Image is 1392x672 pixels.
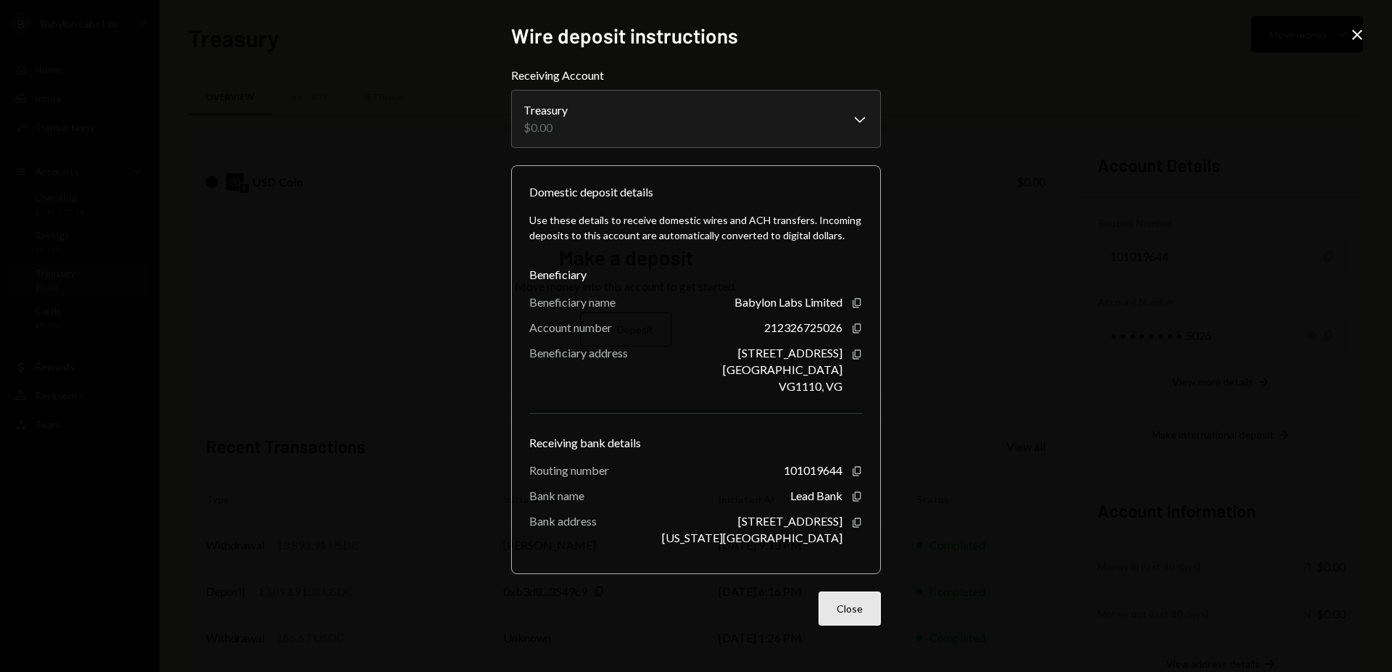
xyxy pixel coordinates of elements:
[511,22,881,50] h2: Wire deposit instructions
[511,67,881,84] label: Receiving Account
[790,489,842,502] div: Lead Bank
[738,514,842,528] div: [STREET_ADDRESS]
[529,463,609,477] div: Routing number
[764,320,842,334] div: 212326725026
[738,346,842,360] div: [STREET_ADDRESS]
[529,295,616,309] div: Beneficiary name
[784,463,842,477] div: 101019644
[779,379,842,393] div: VG1110, VG
[511,90,881,148] button: Receiving Account
[529,514,597,528] div: Bank address
[662,531,842,544] div: [US_STATE][GEOGRAPHIC_DATA]
[529,320,612,334] div: Account number
[529,266,863,283] div: Beneficiary
[529,489,584,502] div: Bank name
[529,183,653,201] div: Domestic deposit details
[529,212,863,243] div: Use these details to receive domestic wires and ACH transfers. Incoming deposits to this account ...
[819,592,881,626] button: Close
[529,346,628,360] div: Beneficiary address
[723,362,842,376] div: [GEOGRAPHIC_DATA]
[529,434,863,452] div: Receiving bank details
[734,295,842,309] div: Babylon Labs Limited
